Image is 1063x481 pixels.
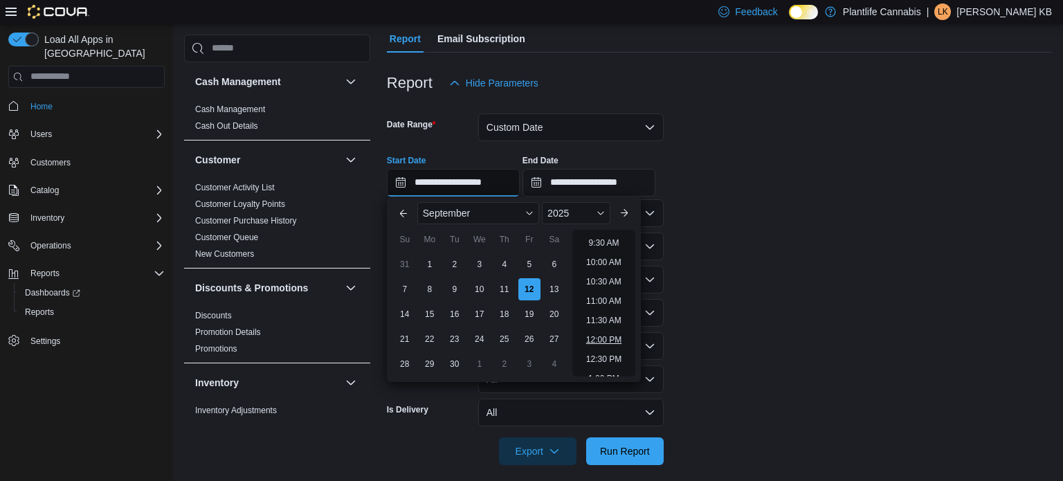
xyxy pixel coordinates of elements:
[30,157,71,168] span: Customers
[543,253,565,275] div: day-6
[581,254,627,271] li: 10:00 AM
[195,327,261,337] a: Promotion Details
[499,437,576,465] button: Export
[466,76,538,90] span: Hide Parameters
[25,333,66,350] a: Settings
[30,185,59,196] span: Catalog
[419,353,441,375] div: day-29
[493,303,516,325] div: day-18
[394,253,416,275] div: day-31
[195,310,232,321] span: Discounts
[927,3,929,20] p: |
[478,399,664,426] button: All
[25,237,77,254] button: Operations
[789,19,790,20] span: Dark Mode
[25,182,165,199] span: Catalog
[19,284,165,301] span: Dashboards
[581,312,627,329] li: 11:30 AM
[493,253,516,275] div: day-4
[30,129,52,140] span: Users
[3,236,170,255] button: Operations
[195,182,275,193] span: Customer Activity List
[586,437,664,465] button: Run Report
[417,202,539,224] div: Button. Open the month selector. September is currently selected.
[3,125,170,144] button: Users
[419,228,441,251] div: Mo
[507,437,568,465] span: Export
[581,351,627,367] li: 12:30 PM
[523,169,655,197] input: Press the down key to open a popover containing a calendar.
[843,3,921,20] p: Plantlife Cannabis
[39,33,165,60] span: Load All Apps in [GEOGRAPHIC_DATA]
[25,182,64,199] button: Catalog
[25,98,165,115] span: Home
[493,228,516,251] div: Th
[195,421,308,433] span: Inventory by Product Historical
[30,212,64,224] span: Inventory
[469,228,491,251] div: We
[195,281,340,295] button: Discounts & Promotions
[394,278,416,300] div: day-7
[195,75,281,89] h3: Cash Management
[394,353,416,375] div: day-28
[195,311,232,320] a: Discounts
[600,444,650,458] span: Run Report
[3,264,170,283] button: Reports
[423,208,470,219] span: September
[469,278,491,300] div: day-10
[387,75,433,91] h3: Report
[25,265,65,282] button: Reports
[581,332,627,348] li: 12:00 PM
[25,126,165,143] span: Users
[444,228,466,251] div: Tu
[518,228,540,251] div: Fr
[394,303,416,325] div: day-14
[493,353,516,375] div: day-2
[25,307,54,318] span: Reports
[3,152,170,172] button: Customers
[469,353,491,375] div: day-1
[14,302,170,322] button: Reports
[444,253,466,275] div: day-2
[195,281,308,295] h3: Discounts & Promotions
[195,376,239,390] h3: Inventory
[518,353,540,375] div: day-3
[195,105,265,114] a: Cash Management
[572,230,635,376] ul: Time
[30,240,71,251] span: Operations
[343,152,359,168] button: Customer
[543,278,565,300] div: day-13
[789,5,818,19] input: Dark Mode
[543,228,565,251] div: Sa
[19,304,60,320] a: Reports
[581,293,627,309] li: 11:00 AM
[444,353,466,375] div: day-30
[543,353,565,375] div: day-4
[195,422,308,432] a: Inventory by Product Historical
[518,278,540,300] div: day-12
[343,374,359,391] button: Inventory
[195,232,258,243] span: Customer Queue
[195,376,340,390] button: Inventory
[343,73,359,90] button: Cash Management
[195,343,237,354] span: Promotions
[542,202,610,224] div: Button. Open the year selector. 2025 is currently selected.
[195,406,277,415] a: Inventory Adjustments
[394,328,416,350] div: day-21
[195,215,297,226] span: Customer Purchase History
[184,307,370,363] div: Discounts & Promotions
[19,304,165,320] span: Reports
[3,208,170,228] button: Inventory
[25,287,80,298] span: Dashboards
[644,208,655,219] button: Open list of options
[195,216,297,226] a: Customer Purchase History
[195,405,277,416] span: Inventory Adjustments
[518,328,540,350] div: day-26
[581,273,627,290] li: 10:30 AM
[387,119,436,130] label: Date Range
[3,96,170,116] button: Home
[735,5,777,19] span: Feedback
[419,303,441,325] div: day-15
[25,237,165,254] span: Operations
[195,153,340,167] button: Customer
